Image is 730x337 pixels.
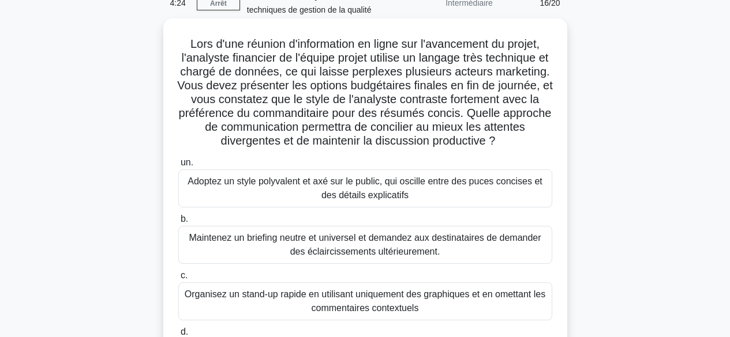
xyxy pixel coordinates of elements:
font: Maintenez un briefing neutre et universel et demandez aux destinataires de demander des éclaircis... [189,233,541,256]
font: d. [181,327,188,336]
font: Adoptez un style polyvalent et axé sur le public, qui oscille entre des puces concises et des dét... [188,176,542,200]
font: Lors d'une réunion d'information en ligne sur l'avancement du projet, l'analyste financier de l'é... [177,37,552,147]
font: b. [181,214,188,224]
font: un. [181,157,193,167]
font: c. [181,270,188,280]
font: Organisez un stand-up rapide en utilisant uniquement des graphiques et en omettant les commentair... [185,289,545,313]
